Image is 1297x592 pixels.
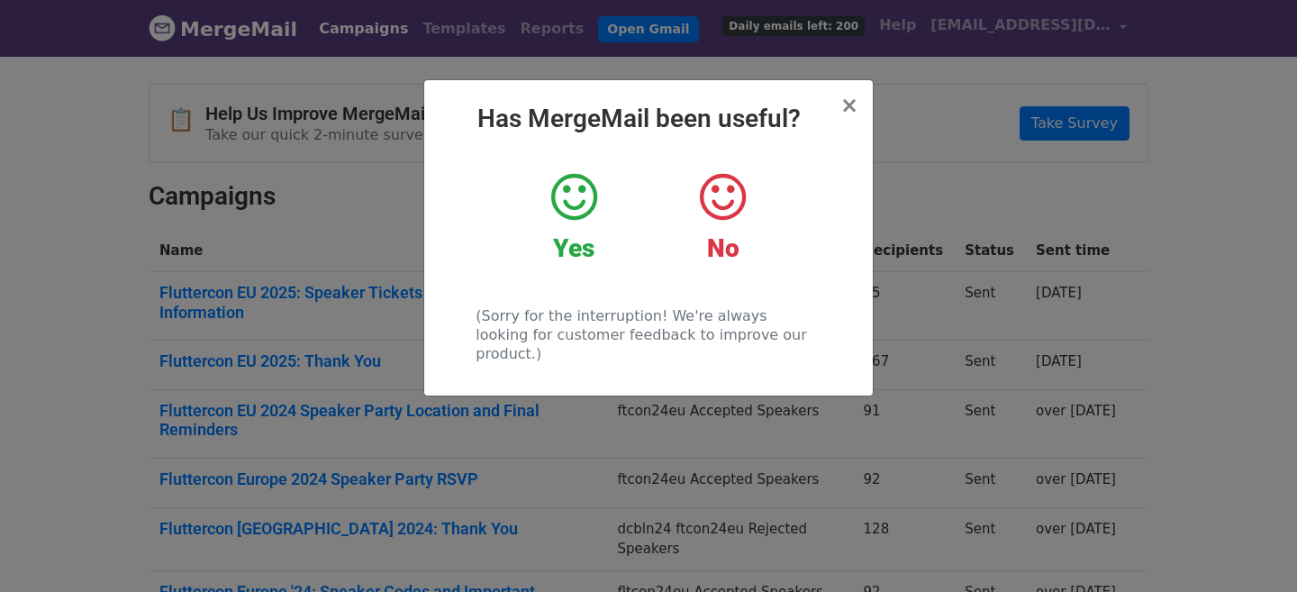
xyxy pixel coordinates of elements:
p: (Sorry for the interruption! We're always looking for customer feedback to improve our product.) [476,306,821,363]
strong: No [707,233,739,263]
button: Close [840,95,858,116]
span: × [840,93,858,118]
strong: Yes [553,233,594,263]
h2: Has MergeMail been useful? [439,104,858,134]
a: Yes [513,170,635,264]
a: No [662,170,784,264]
